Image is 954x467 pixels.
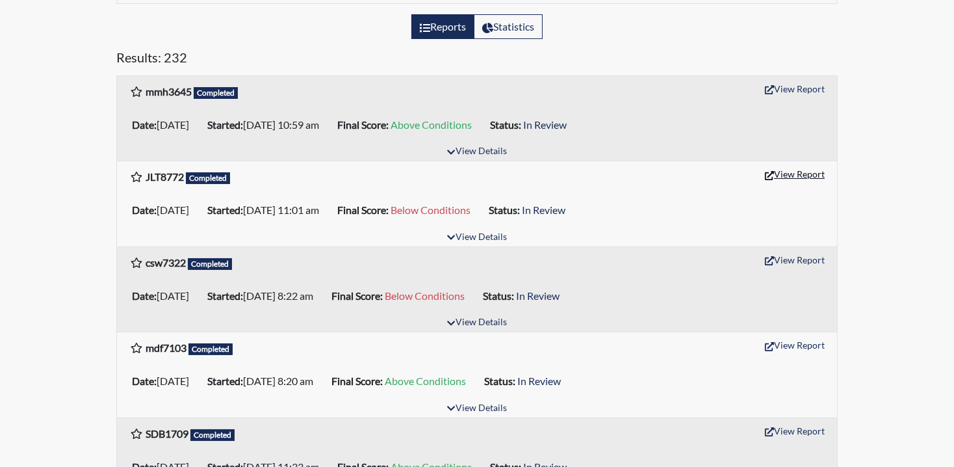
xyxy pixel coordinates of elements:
b: Final Score: [331,375,383,387]
button: View Report [759,250,831,270]
li: [DATE] 8:22 am [202,286,326,306]
b: Started: [207,118,243,131]
span: Completed [190,429,235,441]
b: Final Score: [337,118,389,131]
b: Status: [484,375,515,387]
span: Above Conditions [391,118,472,131]
b: mdf7103 [146,341,187,354]
span: Completed [194,87,238,99]
span: In Review [516,289,560,302]
button: View Report [759,79,831,99]
span: Completed [186,172,230,184]
li: [DATE] [127,200,202,220]
b: JLT8772 [146,170,184,183]
button: View Details [441,143,512,161]
span: Below Conditions [391,204,471,216]
li: [DATE] 8:20 am [202,371,326,392]
button: View Details [441,229,512,247]
b: Status: [489,204,520,216]
span: In Review [517,375,561,387]
span: Completed [188,258,232,270]
span: Below Conditions [385,289,465,302]
b: Date: [132,289,157,302]
li: [DATE] [127,114,202,135]
li: [DATE] 10:59 am [202,114,332,135]
button: View Report [759,164,831,184]
b: Date: [132,204,157,216]
b: mmh3645 [146,85,192,98]
span: In Review [523,118,567,131]
span: Completed [188,343,233,355]
b: csw7322 [146,256,186,269]
button: View Details [441,314,512,332]
b: Started: [207,289,243,302]
b: SDB1709 [146,427,188,440]
label: View statistics about completed interviews [474,14,543,39]
b: Status: [483,289,514,302]
button: View Report [759,421,831,441]
b: Started: [207,375,243,387]
b: Started: [207,204,243,216]
li: [DATE] [127,286,202,306]
b: Status: [490,118,521,131]
li: [DATE] [127,371,202,392]
button: View Report [759,335,831,355]
li: [DATE] 11:01 am [202,200,332,220]
label: View the list of reports [411,14,474,39]
span: In Review [522,204,565,216]
b: Final Score: [331,289,383,302]
button: View Details [441,400,512,418]
h5: Results: 232 [116,49,838,70]
b: Date: [132,118,157,131]
b: Date: [132,375,157,387]
span: Above Conditions [385,375,466,387]
b: Final Score: [337,204,389,216]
